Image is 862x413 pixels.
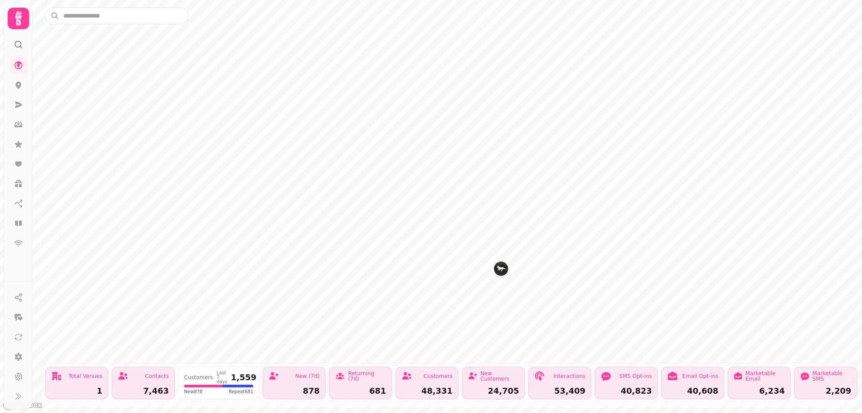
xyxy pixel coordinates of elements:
div: New (7d) [295,373,320,379]
div: 53,409 [534,387,585,395]
div: 48,331 [401,387,453,395]
div: Total Venues [69,373,102,379]
a: Mapbox logo [3,400,42,410]
div: 40,823 [601,387,652,395]
div: 24,705 [468,387,519,395]
div: Last 7 days [217,371,228,384]
div: Marketable SMS [813,371,851,382]
div: New Customers [480,371,519,382]
div: 681 [335,387,386,395]
div: SMS Opt-ins [619,373,652,379]
div: 1 [51,387,102,395]
div: 40,608 [667,387,718,395]
div: Customers [423,373,453,379]
div: Email Opt-ins [682,373,718,379]
div: 7,463 [118,387,169,395]
div: Marketable Email [745,371,785,382]
div: 6,234 [734,387,785,395]
span: New 878 [184,388,202,395]
button: The High Flyer [494,262,508,276]
div: Map marker [494,262,508,279]
div: 878 [268,387,320,395]
div: Contacts [145,373,169,379]
div: Customers [184,375,213,380]
span: Repeat 681 [229,388,253,395]
div: 1,559 [231,373,256,382]
div: Interactions [554,373,585,379]
div: 2,209 [800,387,851,395]
div: Returning (7d) [348,371,386,382]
